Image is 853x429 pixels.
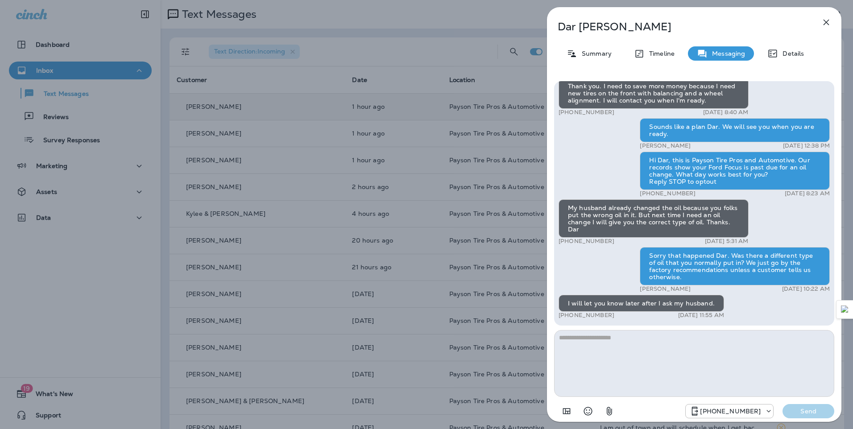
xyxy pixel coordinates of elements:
[559,78,749,109] div: Thank you. I need to save more money because I need new tires on the front with balancing and a w...
[579,402,597,420] button: Select an emoji
[678,312,724,319] p: [DATE] 11:55 AM
[705,238,749,245] p: [DATE] 5:31 AM
[640,190,696,197] p: [PHONE_NUMBER]
[559,199,749,238] div: My husband already changed the oil because you folks put the wrong oil in it. But next time I nee...
[559,312,614,319] p: [PHONE_NUMBER]
[577,50,612,57] p: Summary
[785,190,830,197] p: [DATE] 8:23 AM
[782,285,830,293] p: [DATE] 10:22 AM
[559,109,614,116] p: [PHONE_NUMBER]
[640,247,830,285] div: Sorry that happened Dar. Was there a different type of oil that you normally put in? We just go b...
[640,152,830,190] div: Hi Dar, this is Payson Tire Pros and Automotive. Our records show your Ford Focus is past due for...
[703,109,749,116] p: [DATE] 8:40 AM
[640,142,691,149] p: [PERSON_NAME]
[708,50,745,57] p: Messaging
[686,406,773,417] div: +1 (928) 260-4498
[640,118,830,142] div: Sounds like a plan Dar. We will see you when you are ready.
[558,402,576,420] button: Add in a premade template
[559,238,614,245] p: [PHONE_NUMBER]
[783,142,830,149] p: [DATE] 12:38 PM
[640,285,691,293] p: [PERSON_NAME]
[645,50,675,57] p: Timeline
[778,50,804,57] p: Details
[700,408,761,415] p: [PHONE_NUMBER]
[841,305,849,313] img: Detect Auto
[558,21,801,33] p: Dar [PERSON_NAME]
[559,295,724,312] div: I will let you know later after I ask my husband.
